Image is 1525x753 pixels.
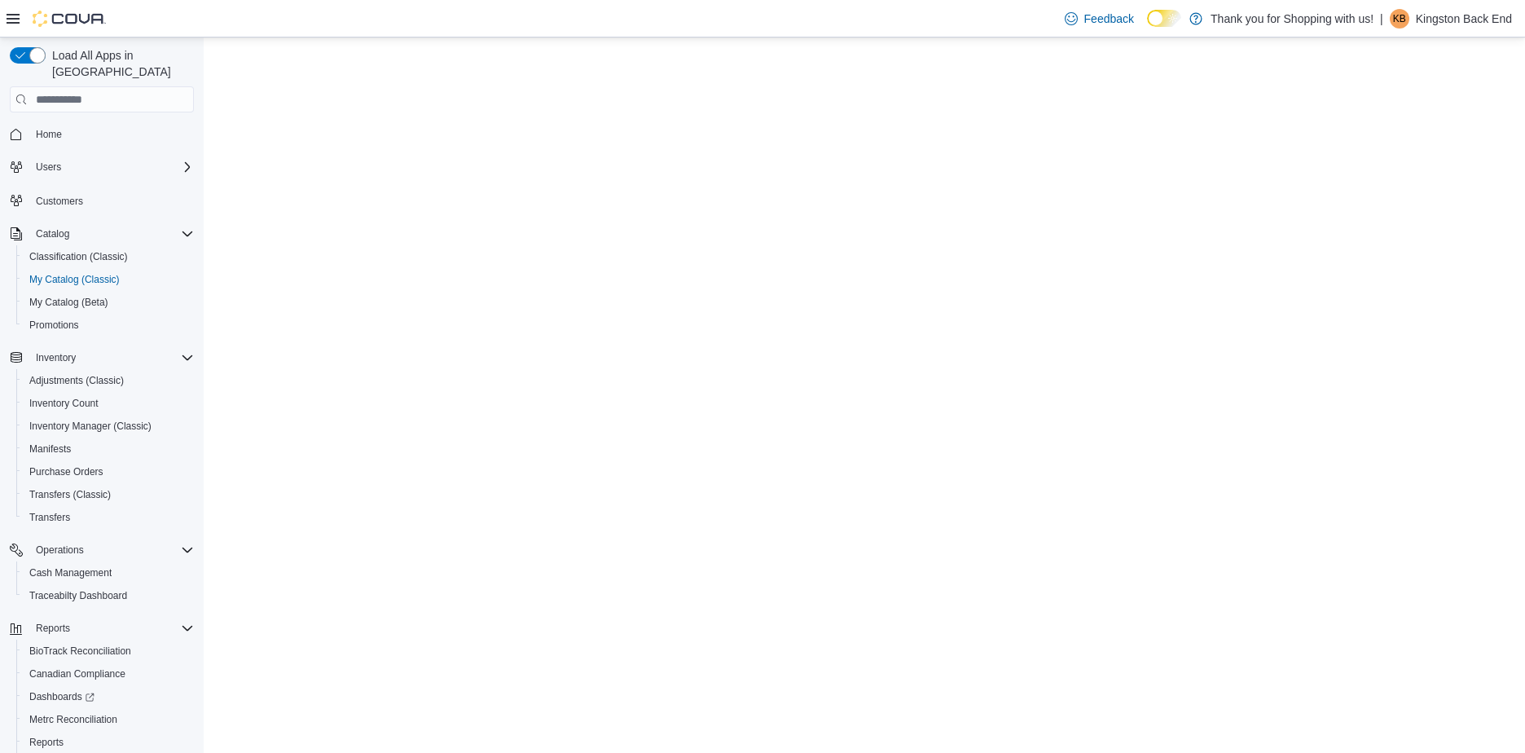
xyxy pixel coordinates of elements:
span: Reports [23,733,194,752]
a: Traceabilty Dashboard [23,586,134,605]
span: Catalog [29,224,194,244]
span: Traceabilty Dashboard [29,589,127,602]
a: Home [29,125,68,144]
a: Adjustments (Classic) [23,371,130,390]
span: Inventory Count [23,394,194,413]
button: Catalog [29,224,76,244]
span: Customers [36,195,83,208]
span: My Catalog (Beta) [29,296,108,309]
a: Classification (Classic) [23,247,134,266]
a: Metrc Reconciliation [23,710,124,729]
span: Users [36,161,61,174]
button: Users [29,157,68,177]
span: Dark Mode [1147,27,1148,28]
span: Inventory Count [29,397,99,410]
button: Transfers (Classic) [16,483,200,506]
span: Traceabilty Dashboard [23,586,194,605]
span: Dashboards [23,687,194,707]
button: Classification (Classic) [16,245,200,268]
span: Inventory Manager (Classic) [23,416,194,436]
p: | [1380,9,1383,29]
span: Promotions [23,315,194,335]
button: Adjustments (Classic) [16,369,200,392]
span: BioTrack Reconciliation [29,645,131,658]
p: Thank you for Shopping with us! [1211,9,1373,29]
button: Cash Management [16,561,200,584]
span: Metrc Reconciliation [23,710,194,729]
img: Cova [33,11,106,27]
span: Home [36,128,62,141]
a: Manifests [23,439,77,459]
button: Users [3,156,200,178]
button: Inventory [29,348,82,368]
span: BioTrack Reconciliation [23,641,194,661]
span: Home [29,124,194,144]
span: Transfers [29,511,70,524]
span: Classification (Classic) [29,250,128,263]
button: Reports [29,619,77,638]
input: Dark Mode [1147,10,1181,27]
span: Adjustments (Classic) [23,371,194,390]
span: Inventory Manager (Classic) [29,420,152,433]
button: Reports [3,617,200,640]
span: My Catalog (Classic) [29,273,120,286]
a: Reports [23,733,70,752]
span: My Catalog (Classic) [23,270,194,289]
button: BioTrack Reconciliation [16,640,200,663]
span: Metrc Reconciliation [29,713,117,726]
span: Inventory [29,348,194,368]
span: Classification (Classic) [23,247,194,266]
a: Dashboards [23,687,101,707]
button: Customers [3,188,200,212]
button: Operations [29,540,90,560]
span: Feedback [1084,11,1134,27]
span: Canadian Compliance [23,664,194,684]
span: Customers [29,190,194,210]
button: Inventory Manager (Classic) [16,415,200,438]
a: Inventory Manager (Classic) [23,416,158,436]
a: Transfers (Classic) [23,485,117,504]
a: BioTrack Reconciliation [23,641,138,661]
a: Canadian Compliance [23,664,132,684]
span: Reports [36,622,70,635]
a: My Catalog (Beta) [23,293,115,312]
span: Purchase Orders [23,462,194,482]
button: Manifests [16,438,200,460]
button: Operations [3,539,200,561]
button: Transfers [16,506,200,529]
span: Promotions [29,319,79,332]
span: Canadian Compliance [29,667,125,680]
span: KB [1393,9,1406,29]
a: Purchase Orders [23,462,110,482]
button: Inventory [3,346,200,369]
span: Users [29,157,194,177]
span: Reports [29,619,194,638]
button: Canadian Compliance [16,663,200,685]
button: Traceabilty Dashboard [16,584,200,607]
span: Catalog [36,227,69,240]
a: Feedback [1058,2,1140,35]
button: Inventory Count [16,392,200,415]
button: My Catalog (Beta) [16,291,200,314]
span: Transfers (Classic) [23,485,194,504]
button: Metrc Reconciliation [16,708,200,731]
span: Inventory [36,351,76,364]
a: Inventory Count [23,394,105,413]
button: Home [3,122,200,146]
a: Customers [29,192,90,211]
button: My Catalog (Classic) [16,268,200,291]
span: Purchase Orders [29,465,103,478]
a: My Catalog (Classic) [23,270,126,289]
span: Transfers [23,508,194,527]
span: Cash Management [23,563,194,583]
span: Dashboards [29,690,94,703]
span: Adjustments (Classic) [29,374,124,387]
a: Dashboards [16,685,200,708]
span: Manifests [29,443,71,456]
button: Catalog [3,222,200,245]
button: Promotions [16,314,200,337]
span: Operations [29,540,194,560]
span: Operations [36,544,84,557]
a: Cash Management [23,563,118,583]
span: Reports [29,736,64,749]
